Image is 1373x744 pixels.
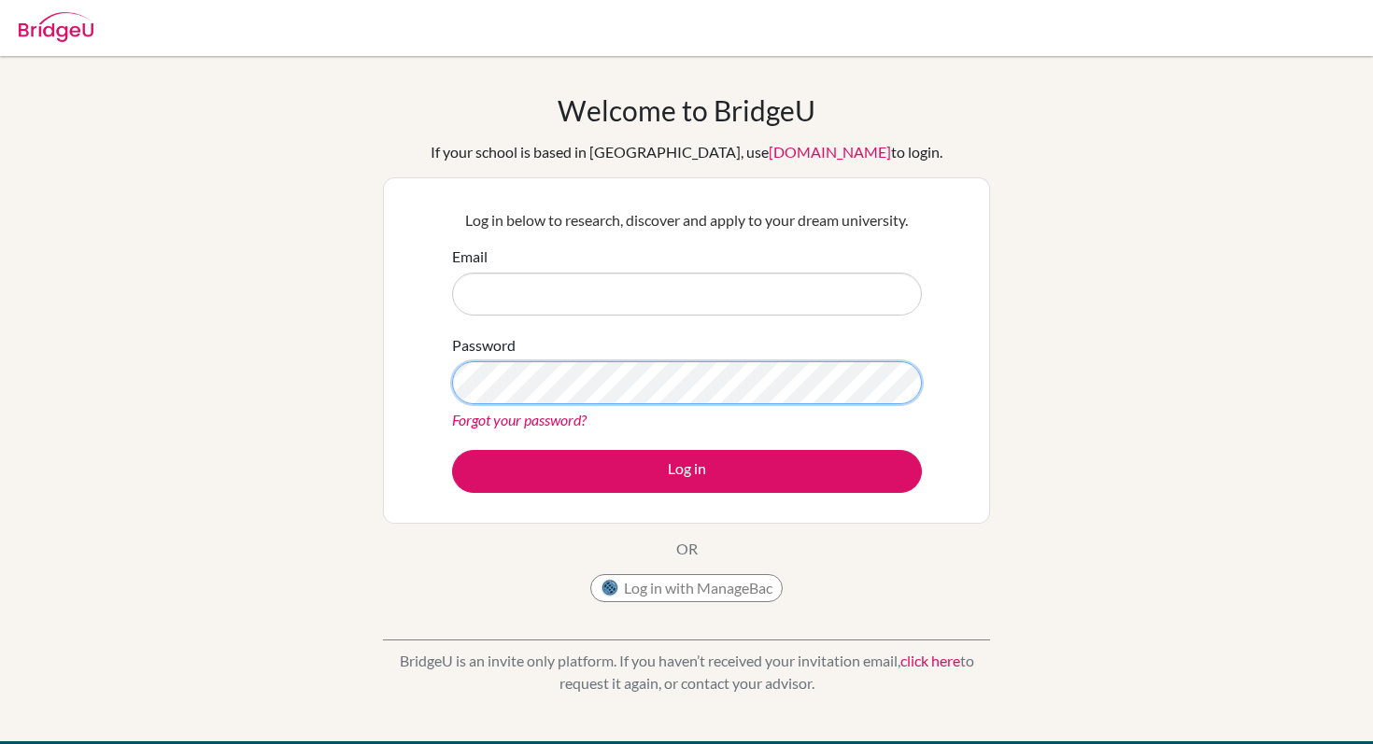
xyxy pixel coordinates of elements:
button: Log in with ManageBac [590,574,783,602]
p: BridgeU is an invite only platform. If you haven’t received your invitation email, to request it ... [383,650,990,695]
label: Email [452,246,488,268]
img: Bridge-U [19,12,93,42]
a: Forgot your password? [452,411,587,428]
a: click here [900,652,960,669]
a: [DOMAIN_NAME] [769,143,891,161]
h1: Welcome to BridgeU [558,93,815,127]
button: Log in [452,450,922,493]
div: If your school is based in [GEOGRAPHIC_DATA], use to login. [431,141,942,163]
label: Password [452,334,516,357]
p: OR [676,538,698,560]
p: Log in below to research, discover and apply to your dream university. [452,209,922,232]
